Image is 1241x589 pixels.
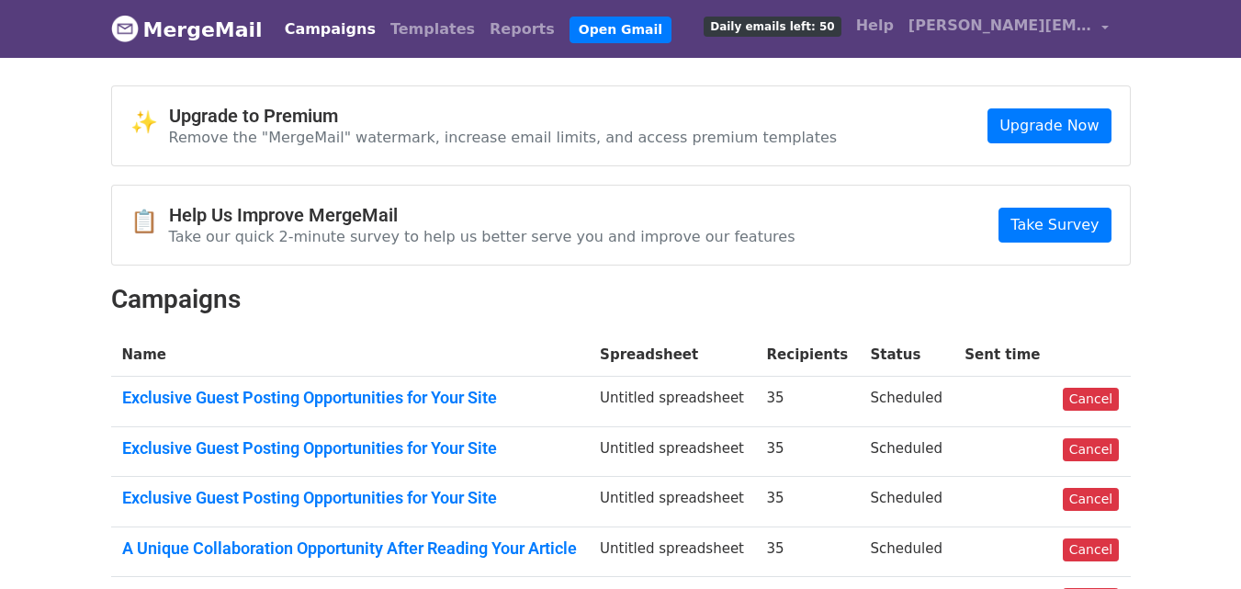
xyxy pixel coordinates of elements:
[277,11,383,48] a: Campaigns
[860,477,954,527] td: Scheduled
[901,7,1116,51] a: [PERSON_NAME][EMAIL_ADDRESS][DOMAIN_NAME]
[383,11,482,48] a: Templates
[696,7,848,44] a: Daily emails left: 50
[570,17,671,43] a: Open Gmail
[589,334,755,377] th: Spreadsheet
[482,11,562,48] a: Reports
[1063,538,1119,561] a: Cancel
[1063,438,1119,461] a: Cancel
[589,527,755,577] td: Untitled spreadsheet
[122,488,579,508] a: Exclusive Guest Posting Opportunities for Your Site
[169,105,838,127] h4: Upgrade to Premium
[987,108,1111,143] a: Upgrade Now
[1063,388,1119,411] a: Cancel
[122,538,579,559] a: A Unique Collaboration Opportunity After Reading Your Article
[860,426,954,477] td: Scheduled
[169,204,795,226] h4: Help Us Improve MergeMail
[756,334,860,377] th: Recipients
[122,438,579,459] a: Exclusive Guest Posting Opportunities for Your Site
[111,10,263,49] a: MergeMail
[908,15,1092,37] span: [PERSON_NAME][EMAIL_ADDRESS][DOMAIN_NAME]
[589,377,755,427] td: Untitled spreadsheet
[589,426,755,477] td: Untitled spreadsheet
[122,388,579,408] a: Exclusive Guest Posting Opportunities for Your Site
[860,334,954,377] th: Status
[111,334,590,377] th: Name
[130,109,169,136] span: ✨
[756,477,860,527] td: 35
[130,209,169,235] span: 📋
[589,477,755,527] td: Untitled spreadsheet
[111,284,1131,315] h2: Campaigns
[169,128,838,147] p: Remove the "MergeMail" watermark, increase email limits, and access premium templates
[849,7,901,44] a: Help
[953,334,1052,377] th: Sent time
[860,377,954,427] td: Scheduled
[998,208,1111,243] a: Take Survey
[756,426,860,477] td: 35
[860,527,954,577] td: Scheduled
[756,527,860,577] td: 35
[111,15,139,42] img: MergeMail logo
[704,17,840,37] span: Daily emails left: 50
[756,377,860,427] td: 35
[169,227,795,246] p: Take our quick 2-minute survey to help us better serve you and improve our features
[1063,488,1119,511] a: Cancel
